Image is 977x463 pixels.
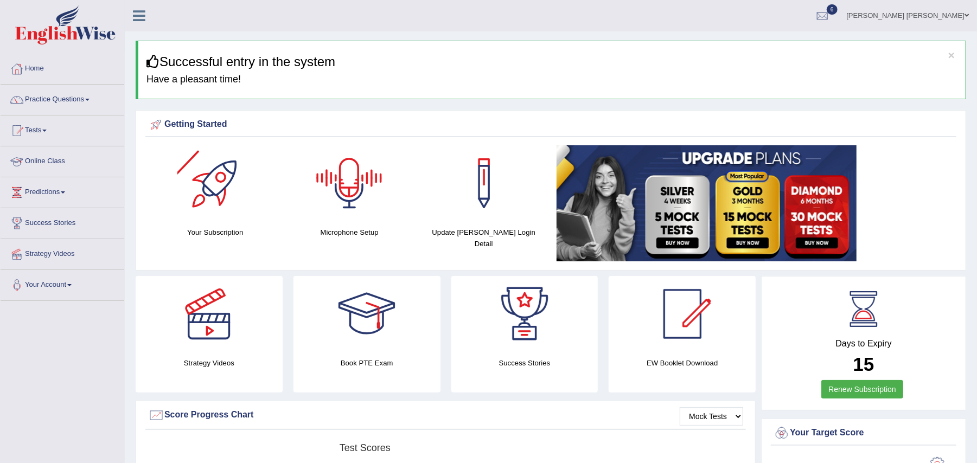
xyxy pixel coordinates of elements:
[136,357,283,369] h4: Strategy Videos
[1,146,124,173] a: Online Class
[288,227,412,238] h4: Microphone Setup
[293,357,440,369] h4: Book PTE Exam
[1,177,124,204] a: Predictions
[774,425,954,441] div: Your Target Score
[451,357,598,369] h4: Success Stories
[1,54,124,81] a: Home
[1,85,124,112] a: Practice Questions
[148,117,954,133] div: Getting Started
[821,380,903,398] a: Renew Subscription
[827,4,838,15] span: 6
[609,357,756,369] h4: EW Booklet Download
[1,208,124,235] a: Success Stories
[1,270,124,297] a: Your Account
[148,407,743,423] div: Score Progress Chart
[340,442,391,453] tspan: Test scores
[1,239,124,266] a: Strategy Videos
[146,55,957,69] h3: Successful entry in the system
[146,74,957,85] h4: Have a pleasant time!
[948,49,955,61] button: ×
[1,115,124,143] a: Tests
[557,145,857,261] img: small5.jpg
[422,227,546,249] h4: Update [PERSON_NAME] Login Detail
[774,339,954,349] h4: Days to Expiry
[154,227,277,238] h4: Your Subscription
[853,353,874,375] b: 15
